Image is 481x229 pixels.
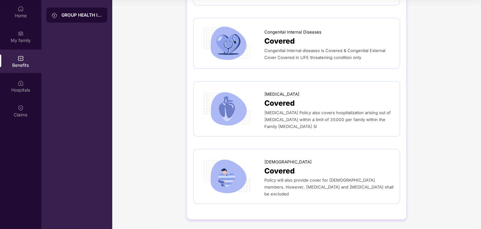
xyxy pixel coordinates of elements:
img: svg+xml;base64,PHN2ZyBpZD0iQ2xhaW0iIHhtbG5zPSJodHRwOi8vd3d3LnczLm9yZy8yMDAwL3N2ZyIgd2lkdGg9IjIwIi... [18,105,24,111]
img: svg+xml;base64,PHN2ZyB3aWR0aD0iMjAiIGhlaWdodD0iMjAiIHZpZXdCb3g9IjAgMCAyMCAyMCIgZmlsbD0ibm9uZSIgeG... [51,12,58,19]
span: Congenital Internal Diseases [264,29,321,35]
span: [MEDICAL_DATA] Policy also covers hospitalization arising out of [MEDICAL_DATA] within a limit of... [264,110,391,129]
img: icon [200,24,254,62]
img: svg+xml;base64,PHN2ZyBpZD0iQmVuZWZpdHMiIHhtbG5zPSJodHRwOi8vd3d3LnczLm9yZy8yMDAwL3N2ZyIgd2lkdGg9Ij... [18,55,24,61]
span: Covered [264,35,295,47]
img: svg+xml;base64,PHN2ZyB3aWR0aD0iMjAiIGhlaWdodD0iMjAiIHZpZXdCb3g9IjAgMCAyMCAyMCIgZmlsbD0ibm9uZSIgeG... [18,30,24,37]
div: GROUP HEALTH INSURANCE [61,12,102,18]
img: icon [200,90,254,128]
img: svg+xml;base64,PHN2ZyBpZD0iSG9zcGl0YWxzIiB4bWxucz0iaHR0cDovL3d3dy53My5vcmcvMjAwMC9zdmciIHdpZHRoPS... [18,80,24,86]
img: icon [200,157,254,195]
span: Policy will also provide cover for [DEMOGRAPHIC_DATA] members. However, [MEDICAL_DATA] and [MEDIC... [264,178,394,196]
img: svg+xml;base64,PHN2ZyBpZD0iSG9tZSIgeG1sbnM9Imh0dHA6Ly93d3cudzMub3JnLzIwMDAvc3ZnIiB3aWR0aD0iMjAiIG... [18,6,24,12]
span: Covered [264,98,295,109]
span: Covered [264,165,295,177]
span: [MEDICAL_DATA] [264,91,299,98]
span: [DEMOGRAPHIC_DATA] [264,159,312,165]
span: Congenital Internal diseases is Covered & Congenital External Cover Covered in LIFE threatening c... [264,48,385,60]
